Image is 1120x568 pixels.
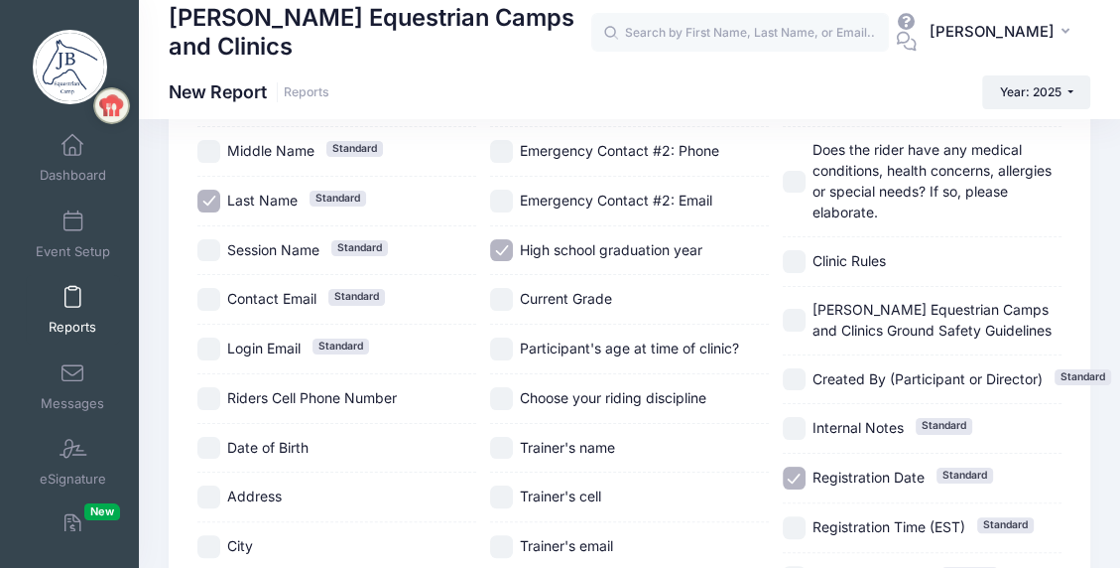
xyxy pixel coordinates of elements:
span: [PERSON_NAME] [930,21,1055,43]
input: Choose your riding discipline [490,387,513,410]
a: Messages [26,352,120,421]
input: Emergency Contact #2: Phone [490,140,513,163]
img: Jessica Braswell Equestrian Camps and Clinics [33,30,107,104]
span: Session Name [227,241,319,258]
input: Contact EmailStandard [197,288,220,311]
input: High school graduation year [490,239,513,262]
input: Riders Cell Phone Number [197,387,220,410]
a: Dashboard [26,123,120,193]
span: Registration Time (EST) [812,518,965,535]
span: [PERSON_NAME] Equestrian Camps and Clinics Ground Safety Guidelines [812,301,1052,339]
span: Middle Name [227,142,314,159]
input: City [197,535,220,558]
span: Event Setup [36,243,110,260]
input: Trainer's cell [490,486,513,508]
input: Login EmailStandard [197,338,220,360]
a: Reports [284,85,329,100]
input: Session NameStandard [197,239,220,262]
input: Registration Time (EST)Standard [783,516,806,539]
span: City [227,537,253,554]
span: Registration Date [812,469,925,486]
h1: New Report [169,81,329,102]
button: [PERSON_NAME] [917,10,1090,56]
span: Standard [312,339,369,355]
span: New [84,503,120,520]
span: Login Email [227,340,301,356]
input: Date of Birth [197,437,220,460]
span: Trainer's email [520,537,613,554]
span: Clinic Rules [812,252,886,269]
input: [PERSON_NAME] Equestrian Camps and Clinics Ground Safety Guidelines [783,309,806,332]
button: Year: 2025 [982,75,1090,109]
input: Clinic Rules [783,250,806,273]
span: Standard [916,418,972,434]
input: Created By (Participant or Director)Standard [783,368,806,391]
span: Contact Email [227,290,316,307]
input: Does the rider have any medical conditions, health concerns, allergies or special needs? If so, p... [783,171,806,194]
span: Standard [977,517,1034,533]
input: Registration DateStandard [783,467,806,490]
input: Internal NotesStandard [783,417,806,440]
span: Date of Birth [227,439,309,456]
span: Address [227,488,282,504]
span: Reports [49,320,96,337]
span: High school graduation year [520,241,702,258]
span: Participant's age at time of clinic? [520,340,739,356]
span: Emergency Contact #2: Phone [520,142,719,159]
span: eSignature [40,472,106,489]
span: Internal Notes [812,419,904,436]
span: Created By (Participant or Director) [812,370,1043,387]
span: Choose your riding discipline [520,389,706,406]
a: Reports [26,275,120,345]
input: Emergency Contact #2: Email [490,190,513,213]
span: Current Grade [520,290,612,307]
input: Trainer's name [490,437,513,460]
span: Emergency Contact #2: Email [520,192,712,209]
span: Trainer's name [520,439,615,456]
a: Event Setup [26,200,120,269]
span: Standard [331,240,388,256]
span: Year: 2025 [1000,84,1061,99]
span: Standard [326,141,383,157]
input: Address [197,486,220,508]
input: Search by First Name, Last Name, or Email... [591,13,889,53]
span: Messages [41,395,104,412]
span: Standard [328,289,385,305]
a: eSignature [26,427,120,497]
input: Trainer's email [490,535,513,558]
span: Standard [936,468,993,484]
span: Standard [310,191,366,207]
input: Last NameStandard [197,190,220,213]
span: Does the rider have any medical conditions, health concerns, allergies or special needs? If so, p... [812,141,1052,220]
input: Middle NameStandard [197,140,220,163]
h1: [PERSON_NAME] Equestrian Camps and Clinics [169,1,591,64]
span: Riders Cell Phone Number [227,389,397,406]
span: Trainer's cell [520,488,601,504]
span: Dashboard [40,168,106,185]
span: Last Name [227,192,298,209]
span: Standard [1055,369,1111,385]
input: Participant's age at time of clinic? [490,338,513,360]
input: Current Grade [490,288,513,311]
